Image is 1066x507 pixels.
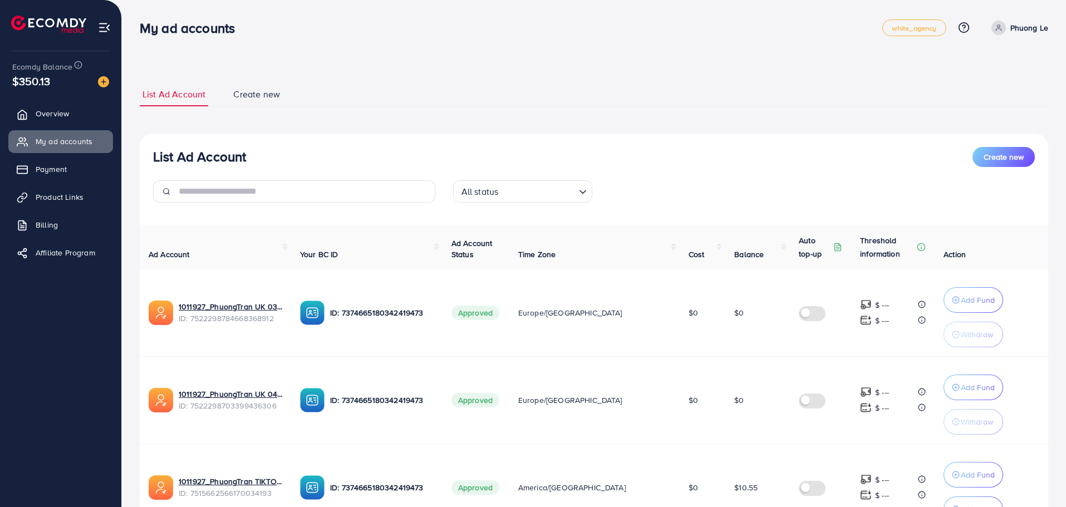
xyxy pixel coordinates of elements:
span: Time Zone [518,249,556,260]
button: Create new [972,147,1035,167]
img: top-up amount [860,489,872,501]
input: Search for option [502,181,574,200]
img: top-up amount [860,386,872,398]
div: Search for option [453,180,592,203]
img: ic-ba-acc.ded83a64.svg [300,475,325,500]
span: Ecomdy Balance [12,61,72,72]
img: top-up amount [860,314,872,326]
h3: My ad accounts [140,20,244,36]
span: All status [459,184,501,200]
p: Auto top-up [799,234,831,260]
button: Withdraw [944,409,1003,435]
a: Affiliate Program [8,242,113,264]
button: Add Fund [944,375,1003,400]
img: image [98,76,109,87]
div: <span class='underline'>1011927_PhuongTran UK 04_1751421750373</span></br>7522298703399436306 [179,388,282,411]
span: Ad Account [149,249,190,260]
p: $ --- [875,401,889,415]
a: Overview [8,102,113,125]
span: Approved [451,393,499,407]
p: Withdraw [961,415,993,429]
span: Affiliate Program [36,247,95,258]
span: Payment [36,164,67,175]
p: Withdraw [961,328,993,341]
p: Add Fund [961,468,995,481]
a: white_agency [882,19,946,36]
span: Europe/[GEOGRAPHIC_DATA] [518,307,622,318]
span: Overview [36,108,69,119]
span: ID: 7515662566170034193 [179,488,282,499]
img: menu [98,21,111,34]
img: ic-ads-acc.e4c84228.svg [149,301,173,325]
button: Add Fund [944,287,1003,313]
p: Phuong Le [1010,21,1048,35]
p: Threshold information [860,234,915,260]
a: My ad accounts [8,130,113,152]
img: top-up amount [860,299,872,311]
img: logo [11,16,86,33]
span: $350.13 [12,73,50,89]
span: Product Links [36,191,83,203]
div: <span class='underline'>1011927_PhuongTran UK 03_1751421675794</span></br>7522298784668368912 [179,301,282,324]
span: Cost [689,249,705,260]
a: 1011927_PhuongTran UK 04_1751421750373 [179,388,282,400]
div: <span class='underline'>1011927_PhuongTran TIKTOK US 02_1749876563912</span></br>7515662566170034193 [179,476,282,499]
img: ic-ads-acc.e4c84228.svg [149,475,173,500]
img: ic-ba-acc.ded83a64.svg [300,388,325,412]
span: Action [944,249,966,260]
span: America/[GEOGRAPHIC_DATA] [518,482,626,493]
img: top-up amount [860,474,872,485]
button: Withdraw [944,322,1003,347]
p: $ --- [875,386,889,399]
span: $0 [734,307,744,318]
p: $ --- [875,489,889,502]
span: white_agency [892,24,937,32]
a: 1011927_PhuongTran TIKTOK US 02_1749876563912 [179,476,282,487]
p: Add Fund [961,293,995,307]
span: Ad Account Status [451,238,493,260]
span: Approved [451,480,499,495]
span: $0 [689,482,698,493]
img: ic-ba-acc.ded83a64.svg [300,301,325,325]
span: Approved [451,306,499,320]
p: ID: 7374665180342419473 [330,481,434,494]
span: Balance [734,249,764,260]
span: List Ad Account [143,88,205,101]
p: ID: 7374665180342419473 [330,306,434,319]
span: Billing [36,219,58,230]
span: Europe/[GEOGRAPHIC_DATA] [518,395,622,406]
span: ID: 7522298703399436306 [179,400,282,411]
span: $0 [689,395,698,406]
p: Add Fund [961,381,995,394]
iframe: Chat [1019,457,1058,499]
img: top-up amount [860,402,872,414]
span: Create new [233,88,280,101]
span: Your BC ID [300,249,338,260]
a: Payment [8,158,113,180]
p: $ --- [875,473,889,486]
p: $ --- [875,298,889,312]
h3: List Ad Account [153,149,246,165]
span: Create new [984,151,1024,163]
a: Product Links [8,186,113,208]
a: Phuong Le [987,21,1048,35]
img: ic-ads-acc.e4c84228.svg [149,388,173,412]
p: $ --- [875,314,889,327]
span: ID: 7522298784668368912 [179,313,282,324]
span: $10.55 [734,482,758,493]
span: $0 [734,395,744,406]
span: $0 [689,307,698,318]
a: Billing [8,214,113,236]
button: Add Fund [944,462,1003,488]
span: My ad accounts [36,136,92,147]
p: ID: 7374665180342419473 [330,393,434,407]
a: 1011927_PhuongTran UK 03_1751421675794 [179,301,282,312]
